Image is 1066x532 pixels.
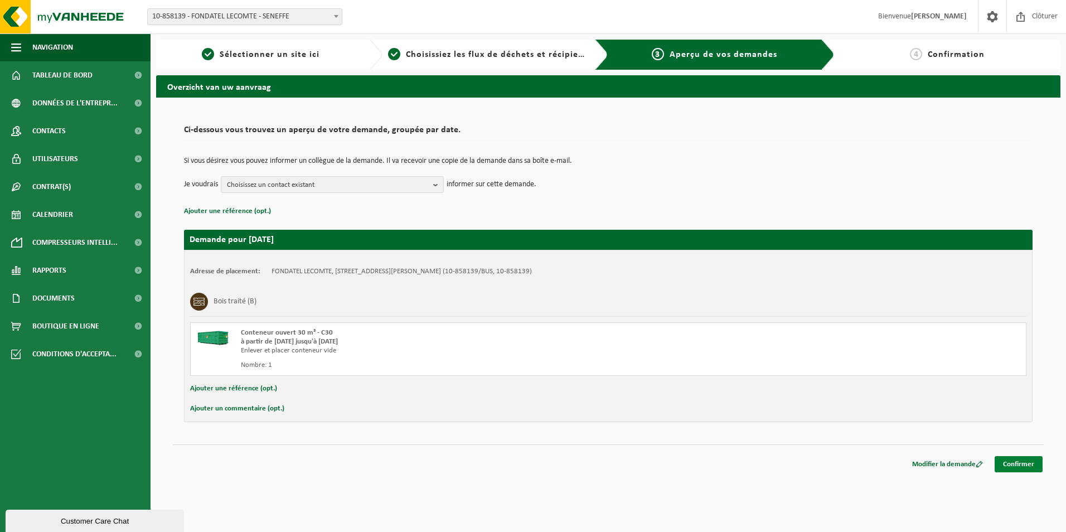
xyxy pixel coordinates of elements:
span: Compresseurs intelli... [32,229,118,257]
h2: Overzicht van uw aanvraag [156,75,1060,97]
p: Je voudrais [184,176,218,193]
span: Conditions d'accepta... [32,340,117,368]
span: 4 [910,48,922,60]
a: Modifier la demande [904,456,991,472]
span: 3 [652,48,664,60]
button: Choisissez un contact existant [221,176,444,193]
span: 2 [388,48,400,60]
span: Aperçu de vos demandes [670,50,777,59]
span: Tableau de bord [32,61,93,89]
span: Navigation [32,33,73,61]
span: Rapports [32,257,66,284]
img: HK-XC-30-GN-00.png [196,328,230,345]
span: Documents [32,284,75,312]
h3: Bois traité (B) [214,293,256,311]
div: Nombre: 1 [241,361,653,370]
button: Ajouter un commentaire (opt.) [190,402,284,416]
span: Utilisateurs [32,145,78,173]
span: 10-858139 - FONDATEL LECOMTE - SENEFFE [148,9,342,25]
a: 1Sélectionner un site ici [162,48,360,61]
span: 1 [202,48,214,60]
span: Choisissiez les flux de déchets et récipients [406,50,592,59]
h2: Ci-dessous vous trouvez un aperçu de votre demande, groupée par date. [184,125,1033,141]
span: Contrat(s) [32,173,71,201]
td: FONDATEL LECOMTE, [STREET_ADDRESS][PERSON_NAME] (10-858139/BUS, 10-858139) [272,267,532,276]
div: Enlever et placer conteneur vide [241,346,653,355]
span: Sélectionner un site ici [220,50,319,59]
strong: Adresse de placement: [190,268,260,275]
strong: à partir de [DATE] jusqu'à [DATE] [241,338,338,345]
strong: [PERSON_NAME] [911,12,967,21]
span: Conteneur ouvert 30 m³ - C30 [241,329,333,336]
span: 10-858139 - FONDATEL LECOMTE - SENEFFE [147,8,342,25]
button: Ajouter une référence (opt.) [190,381,277,396]
span: Contacts [32,117,66,145]
span: Données de l'entrepr... [32,89,118,117]
a: Confirmer [995,456,1043,472]
p: Si vous désirez vous pouvez informer un collègue de la demande. Il va recevoir une copie de la de... [184,157,1033,165]
span: Confirmation [928,50,985,59]
strong: Demande pour [DATE] [190,235,274,244]
span: Choisissez un contact existant [227,177,429,194]
span: Calendrier [32,201,73,229]
button: Ajouter une référence (opt.) [184,204,271,219]
span: Boutique en ligne [32,312,99,340]
iframe: chat widget [6,507,186,532]
a: 2Choisissiez les flux de déchets et récipients [388,48,587,61]
p: informer sur cette demande. [447,176,536,193]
